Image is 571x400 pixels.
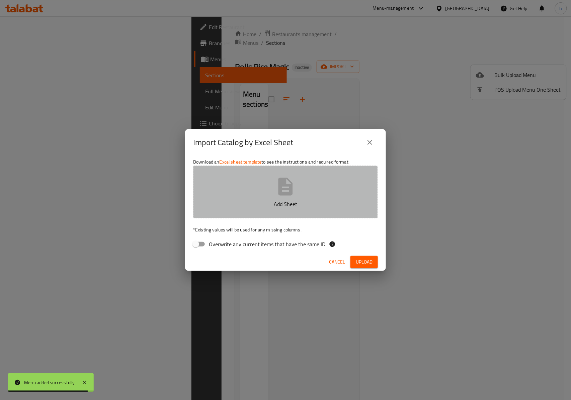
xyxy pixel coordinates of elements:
[220,158,262,166] a: Excel sheet template
[185,156,386,253] div: Download an to see the instructions and required format.
[329,258,345,266] span: Cancel
[326,256,348,268] button: Cancel
[203,200,368,208] p: Add Sheet
[356,258,373,266] span: Upload
[362,134,378,151] button: close
[24,379,75,386] div: Menu added successfully
[350,256,378,268] button: Upload
[209,240,326,248] span: Overwrite any current items that have the same ID.
[193,166,378,218] button: Add Sheet
[193,137,293,148] h2: Import Catalog by Excel Sheet
[329,241,336,247] svg: If the overwrite option isn't selected, then the items that match an existing ID will be ignored ...
[193,226,378,233] p: Existing values will be used for any missing columns.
